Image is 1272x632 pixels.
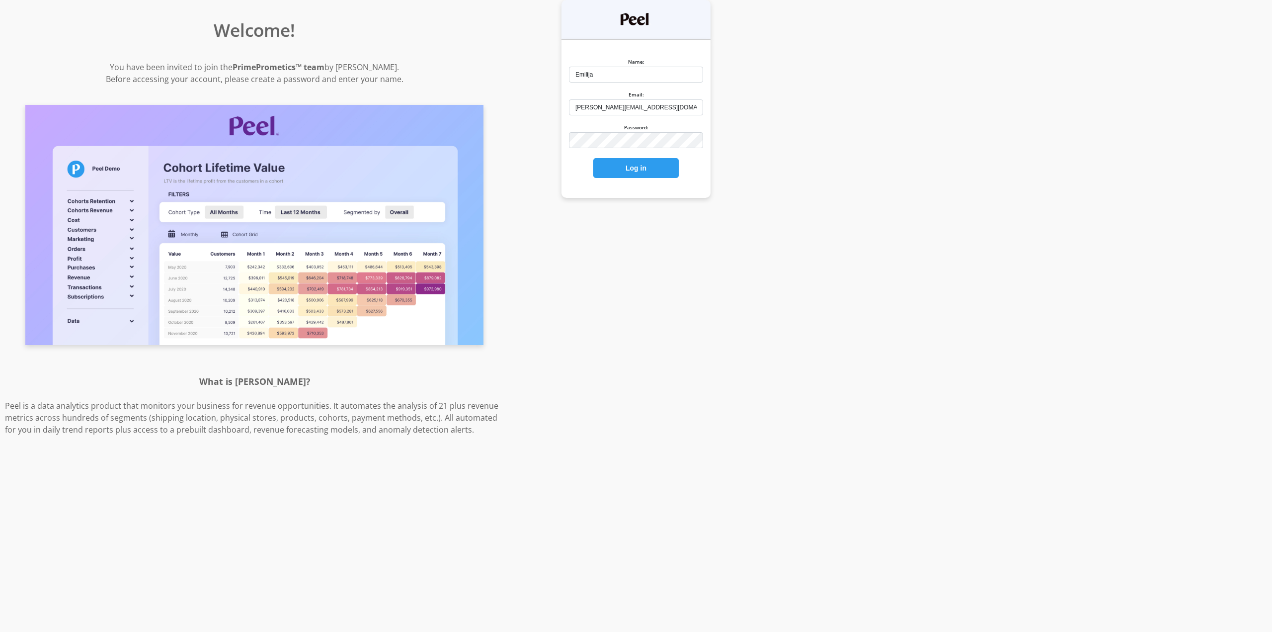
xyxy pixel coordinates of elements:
[593,158,679,178] button: Log in
[233,62,324,73] strong: PrimePrometics™ team
[5,61,504,85] p: You have been invited to join the by [PERSON_NAME]. Before accessing your account, please create ...
[628,58,644,65] label: Name:
[5,400,504,436] p: Peel is a data analytics product that monitors your business for revenue opportunities. It automa...
[629,91,644,98] label: Email:
[569,67,703,83] input: Michael Bluth
[25,105,483,346] img: Screenshot of Peel
[624,124,648,131] label: Password:
[621,13,651,25] img: Peel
